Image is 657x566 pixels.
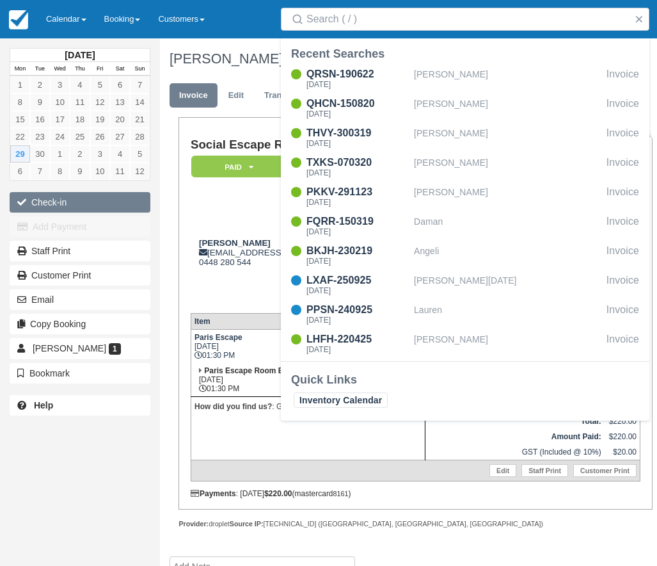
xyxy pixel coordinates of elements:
[65,50,95,60] strong: [DATE]
[199,238,271,248] strong: [PERSON_NAME]
[90,76,110,93] a: 5
[281,125,649,150] a: THVY-300319[DATE][PERSON_NAME]Invoice
[191,489,236,498] strong: Payments
[306,316,409,324] div: [DATE]
[606,125,639,150] div: Invoice
[573,464,637,477] a: Customer Print
[30,62,50,76] th: Tue
[90,128,110,145] a: 26
[90,163,110,180] a: 10
[306,67,409,82] div: QRSN-190622
[110,128,130,145] a: 27
[291,372,639,387] div: Quick Links
[291,46,639,61] div: Recent Searches
[281,302,649,327] a: PPSN-240925[DATE]LaurenInvoice
[70,145,90,163] a: 2
[333,490,349,497] small: 8161
[306,96,409,111] div: QHCN-150820
[50,128,70,145] a: 24
[110,76,130,93] a: 6
[70,163,90,180] a: 9
[606,155,639,179] div: Invoice
[30,145,50,163] a: 30
[10,395,150,416] a: Help
[191,238,448,267] div: [EMAIL_ADDRESS][DOMAIN_NAME] 0448 280 544
[130,128,150,145] a: 28
[50,163,70,180] a: 8
[90,62,110,76] th: Fri
[10,338,150,359] a: [PERSON_NAME] 1
[414,332,601,356] div: [PERSON_NAME]
[306,110,409,118] div: [DATE]
[306,228,409,236] div: [DATE]
[306,140,409,147] div: [DATE]
[110,145,130,163] a: 4
[306,346,409,353] div: [DATE]
[50,93,70,111] a: 10
[70,76,90,93] a: 4
[30,111,50,128] a: 16
[606,214,639,238] div: Invoice
[30,93,50,111] a: 9
[281,184,649,209] a: PKKV-291123[DATE][PERSON_NAME]Invoice
[30,76,50,93] a: 2
[425,429,604,444] th: Amount Paid:
[306,287,409,295] div: [DATE]
[281,96,649,120] a: QHCN-150820[DATE][PERSON_NAME]Invoice
[70,62,90,76] th: Thu
[606,302,639,327] div: Invoice
[33,343,106,353] span: [PERSON_NAME]
[306,184,409,200] div: PKKV-291123
[606,184,639,209] div: Invoice
[110,93,130,111] a: 13
[294,392,388,408] a: Inventory Calendar
[306,302,409,318] div: PPSN-240925
[606,273,639,297] div: Invoice
[34,400,53,410] b: Help
[414,125,601,150] div: [PERSON_NAME]
[70,111,90,128] a: 18
[414,214,601,238] div: Daman
[50,145,70,163] a: 1
[191,155,283,179] a: Paid
[521,464,568,477] a: Staff Print
[204,366,308,375] strong: Paris Escape Room Booking
[191,313,425,329] th: Item
[130,93,150,111] a: 14
[10,265,150,286] a: Customer Print
[255,83,339,108] a: Transactions1
[10,128,30,145] a: 22
[281,214,649,238] a: FQRR-150319[DATE]DamanInvoice
[606,96,639,120] div: Invoice
[130,62,150,76] th: Sun
[10,163,30,180] a: 6
[306,155,409,170] div: TXKS-070320
[194,402,272,411] strong: How did you find us?
[10,363,150,384] button: Bookmark
[130,163,150,180] a: 12
[306,169,409,177] div: [DATE]
[70,128,90,145] a: 25
[10,216,150,237] button: Add Payment
[194,333,242,342] strong: Paris Escape
[110,62,130,76] th: Sat
[606,67,639,91] div: Invoice
[194,400,422,413] p: : Google
[109,343,121,355] span: 1
[10,145,30,163] a: 29
[281,155,649,179] a: TXKS-070320[DATE][PERSON_NAME]Invoice
[10,76,30,93] a: 1
[191,329,425,363] td: [DATE] 01:30 PM
[130,145,150,163] a: 5
[191,489,640,498] div: : [DATE] (mastercard )
[306,125,409,141] div: THVY-300319
[130,76,150,93] a: 7
[10,62,30,76] th: Mon
[414,96,601,120] div: [PERSON_NAME]
[170,83,218,108] a: Invoice
[50,76,70,93] a: 3
[90,111,110,128] a: 19
[605,444,640,460] td: $20.00
[30,163,50,180] a: 7
[425,444,604,460] td: GST (Included @ 10%)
